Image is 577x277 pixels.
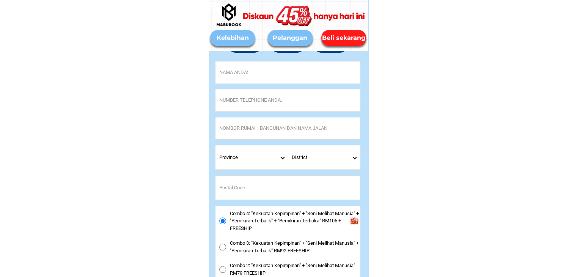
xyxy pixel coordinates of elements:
span: Combo 4: "Kekuatan Kepimpinan" + "Seni Melihat Manusia" + "Pemikiran Terbalik" + "Pemikiran Terbu... [230,210,360,232]
input: Combo 2: "Kekuatan Kepimpinan" + "Seni Melihat Manusia" RM79 FREESHIP [219,266,226,273]
div: Beli sekarang [321,33,366,42]
select: Select province [215,145,288,169]
div: Kelebihan [210,33,255,42]
input: Combo 3: "Kekuatan Kepimpinan" + "Seni Melihat Manusia" + "Pemikiran Terbalik" RM92 FREESHIP [219,244,226,250]
input: Input address [215,117,360,139]
span: Combo 3: "Kekuatan Kepimpinan" + "Seni Melihat Manusia" + "Pemikiran Terbalik" RM92 FREESHIP [230,239,360,254]
input: Input postal_code [215,176,360,200]
select: Select district [288,145,360,169]
input: Combo 4: "Kekuatan Kepimpinan" + "Seni Melihat Manusia" + "Pemikiran Terbalik" + "Pemikiran Terbu... [219,217,226,224]
input: Input phone_number [215,89,360,111]
input: Input full_name [215,61,360,83]
span: Combo 2: "Kekuatan Kepimpinan" + "Seni Melihat Manusia" RM79 FREESHIP [230,262,360,277]
div: Pelanggan [268,33,313,42]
